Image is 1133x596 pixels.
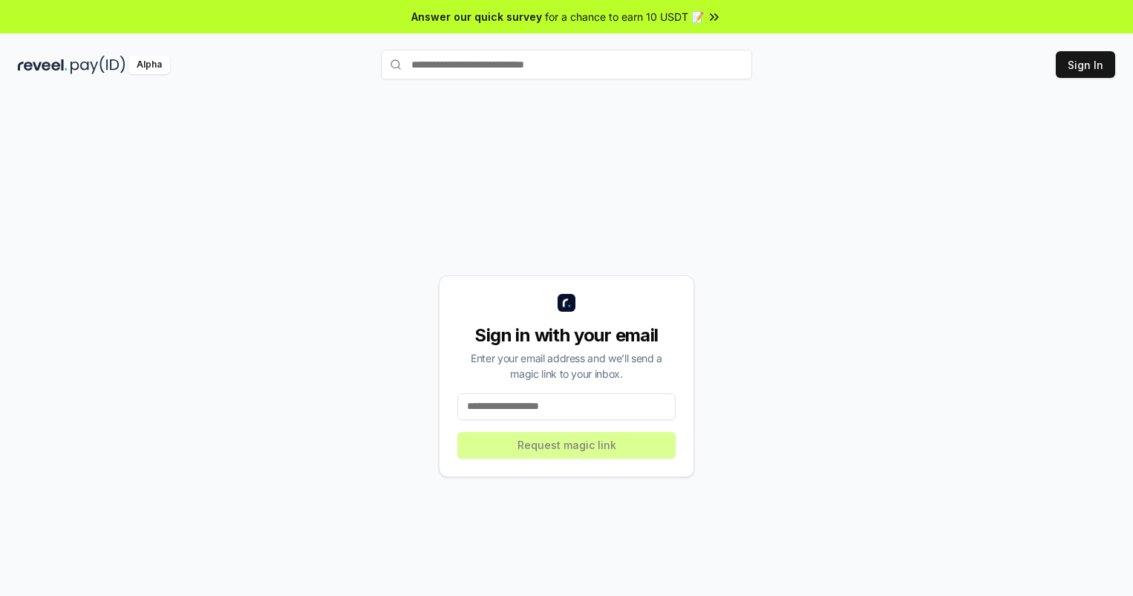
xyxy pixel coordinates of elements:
span: Answer our quick survey [411,9,542,24]
img: pay_id [71,56,125,74]
img: reveel_dark [18,56,68,74]
div: Sign in with your email [457,324,676,347]
button: Sign In [1056,51,1115,78]
div: Alpha [128,56,170,74]
img: logo_small [558,294,575,312]
span: for a chance to earn 10 USDT 📝 [545,9,704,24]
div: Enter your email address and we’ll send a magic link to your inbox. [457,350,676,381]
